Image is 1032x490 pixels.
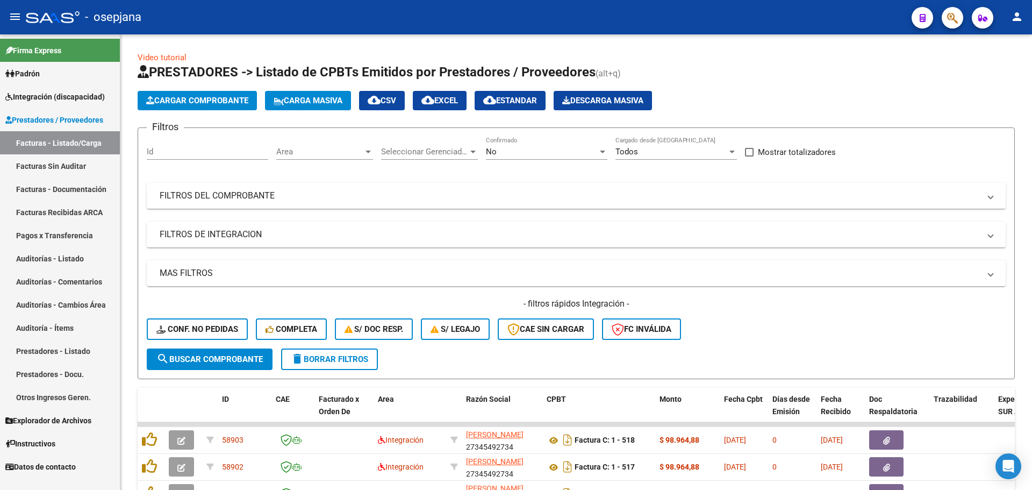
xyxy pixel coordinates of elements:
[147,260,1006,286] mat-expansion-panel-header: MAS FILTROS
[475,91,546,110] button: Estandar
[421,318,490,340] button: S/ legajo
[374,388,446,435] datatable-header-cell: Area
[291,352,304,365] mat-icon: delete
[660,463,699,471] strong: $ 98.964,88
[421,96,458,105] span: EXCEL
[378,436,424,444] span: Integración
[724,395,763,403] span: Fecha Cpbt
[222,436,243,444] span: 58903
[5,45,61,56] span: Firma Express
[995,453,1021,479] div: Open Intercom Messenger
[138,65,596,80] span: PRESTADORES -> Listado de CPBTs Emitidos por Prestadores / Proveedores
[554,91,652,110] button: Descarga Masiva
[929,388,994,435] datatable-header-cell: Trazabilidad
[720,388,768,435] datatable-header-cell: Fecha Cpbt
[256,318,327,340] button: Completa
[5,415,91,427] span: Explorador de Archivos
[561,431,575,449] i: Descargar documento
[466,430,524,439] span: [PERSON_NAME]
[138,53,187,62] a: Video tutorial
[335,318,413,340] button: S/ Doc Resp.
[5,461,76,473] span: Datos de contacto
[359,91,405,110] button: CSV
[596,68,621,79] span: (alt+q)
[660,395,682,403] span: Monto
[660,436,699,444] strong: $ 98.964,88
[274,96,342,105] span: Carga Masiva
[147,183,1006,209] mat-expansion-panel-header: FILTROS DEL COMPROBANTE
[276,147,363,157] span: Area
[542,388,655,435] datatable-header-cell: CPBT
[821,463,843,471] span: [DATE]
[368,94,381,106] mat-icon: cloud_download
[378,463,424,471] span: Integración
[934,395,977,403] span: Trazabilidad
[222,395,229,403] span: ID
[218,388,271,435] datatable-header-cell: ID
[821,395,851,416] span: Fecha Recibido
[156,324,238,334] span: Conf. no pedidas
[314,388,374,435] datatable-header-cell: Facturado x Orden De
[655,388,720,435] datatable-header-cell: Monto
[483,94,496,106] mat-icon: cloud_download
[138,91,257,110] button: Cargar Comprobante
[466,395,511,403] span: Razón Social
[9,10,21,23] mat-icon: menu
[547,395,566,403] span: CPBT
[147,298,1006,310] h4: - filtros rápidos Integración -
[602,318,681,340] button: FC Inválida
[483,96,537,105] span: Estandar
[865,388,929,435] datatable-header-cell: Doc Respaldatoria
[615,147,638,157] span: Todos
[413,91,467,110] button: EXCEL
[575,436,635,445] strong: Factura C: 1 - 518
[466,456,538,478] div: 27345492734
[724,436,746,444] span: [DATE]
[5,438,55,450] span: Instructivos
[291,354,368,364] span: Borrar Filtros
[5,114,103,126] span: Prestadores / Proveedores
[431,324,480,334] span: S/ legajo
[381,147,468,157] span: Seleccionar Gerenciador
[772,463,777,471] span: 0
[281,349,378,370] button: Borrar Filtros
[462,388,542,435] datatable-header-cell: Razón Social
[222,463,243,471] span: 58902
[160,229,980,240] mat-panel-title: FILTROS DE INTEGRACION
[345,324,404,334] span: S/ Doc Resp.
[147,349,273,370] button: Buscar Comprobante
[561,458,575,475] i: Descargar documento
[368,96,396,105] span: CSV
[869,395,918,416] span: Doc Respaldatoria
[575,463,635,472] strong: Factura C: 1 - 517
[160,190,980,202] mat-panel-title: FILTROS DEL COMPROBANTE
[768,388,816,435] datatable-header-cell: Días desde Emisión
[466,429,538,451] div: 27345492734
[772,436,777,444] span: 0
[276,395,290,403] span: CAE
[1010,10,1023,23] mat-icon: person
[486,147,497,157] span: No
[147,222,1006,247] mat-expansion-panel-header: FILTROS DE INTEGRACION
[498,318,594,340] button: CAE SIN CARGAR
[507,324,584,334] span: CAE SIN CARGAR
[266,324,317,334] span: Completa
[378,395,394,403] span: Area
[160,267,980,279] mat-panel-title: MAS FILTROS
[758,146,836,159] span: Mostrar totalizadores
[466,457,524,466] span: [PERSON_NAME]
[554,91,652,110] app-download-masive: Descarga masiva de comprobantes (adjuntos)
[265,91,351,110] button: Carga Masiva
[146,96,248,105] span: Cargar Comprobante
[5,91,105,103] span: Integración (discapacidad)
[85,5,141,29] span: - osepjana
[421,94,434,106] mat-icon: cloud_download
[156,352,169,365] mat-icon: search
[5,68,40,80] span: Padrón
[816,388,865,435] datatable-header-cell: Fecha Recibido
[612,324,671,334] span: FC Inválida
[319,395,359,416] span: Facturado x Orden De
[147,318,248,340] button: Conf. no pedidas
[271,388,314,435] datatable-header-cell: CAE
[724,463,746,471] span: [DATE]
